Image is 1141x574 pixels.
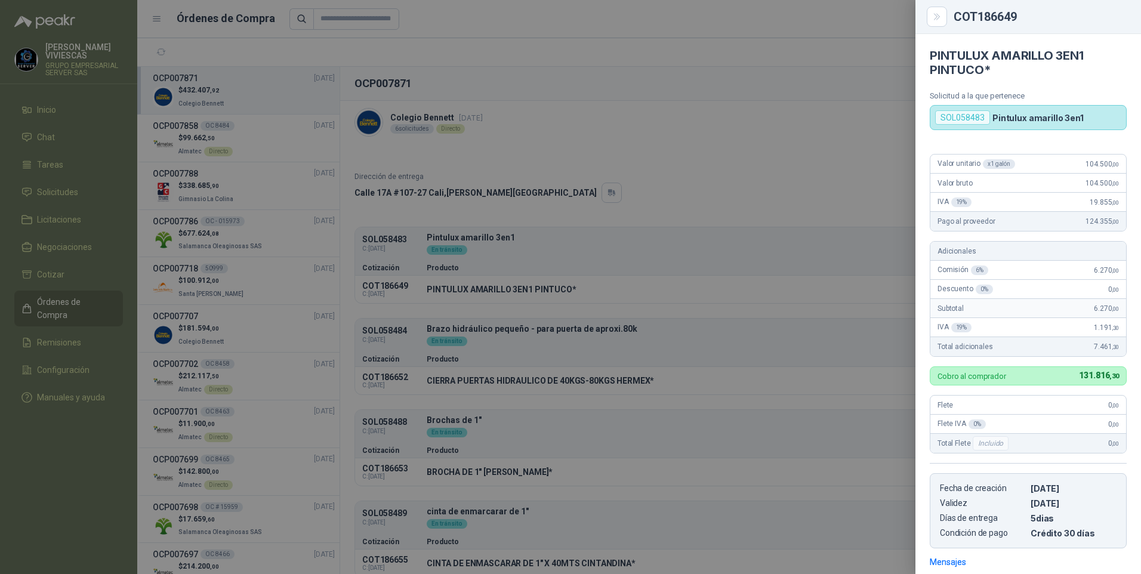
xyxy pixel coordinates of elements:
span: 7.461 [1094,342,1119,351]
span: IVA [938,323,972,332]
span: Total Flete [938,436,1011,450]
p: Pintulux amarillo 3en1 [992,113,1084,123]
span: 131.816 [1079,371,1119,380]
div: 6 % [971,266,988,275]
span: 104.500 [1086,179,1119,187]
span: Flete IVA [938,419,986,429]
span: ,30 [1112,325,1119,331]
span: Descuento [938,285,993,294]
div: 19 % [951,197,972,207]
span: 124.355 [1086,217,1119,226]
div: Adicionales [930,242,1126,261]
p: [DATE] [1031,483,1117,493]
span: ,00 [1112,267,1119,274]
button: Close [930,10,944,24]
p: Solicitud a la que pertenece [930,91,1127,100]
span: ,00 [1112,286,1119,293]
p: Cobro al comprador [938,372,1006,380]
span: 0 [1108,439,1119,448]
p: Fecha de creación [940,483,1026,493]
span: ,00 [1112,402,1119,409]
span: ,00 [1112,161,1119,168]
span: 6.270 [1094,266,1119,274]
p: Crédito 30 días [1031,528,1117,538]
div: COT186649 [954,11,1127,23]
p: Condición de pago [940,528,1026,538]
div: x 1 galón [983,159,1015,169]
div: 19 % [951,323,972,332]
span: Pago al proveedor [938,217,995,226]
div: Incluido [973,436,1009,450]
span: ,00 [1112,180,1119,187]
span: Valor bruto [938,179,972,187]
span: ,00 [1112,440,1119,447]
span: ,00 [1112,218,1119,225]
span: Comisión [938,266,988,275]
span: ,30 [1112,344,1119,350]
span: Valor unitario [938,159,1015,169]
span: 104.500 [1086,160,1119,168]
div: Total adicionales [930,337,1126,356]
div: 0 % [969,419,986,429]
p: Días de entrega [940,513,1026,523]
span: ,30 [1109,372,1119,380]
span: ,00 [1112,305,1119,312]
p: 5 dias [1031,513,1117,523]
span: ,00 [1112,421,1119,428]
span: Flete [938,401,953,409]
span: Subtotal [938,304,964,313]
span: 19.855 [1090,198,1119,206]
div: Mensajes [930,556,966,569]
span: 0 [1108,420,1119,428]
span: 0 [1108,401,1119,409]
span: 1.191 [1094,323,1119,332]
p: [DATE] [1031,498,1117,508]
h4: PINTULUX AMARILLO 3EN1 PINTUCO* [930,48,1127,77]
span: ,00 [1112,199,1119,206]
span: IVA [938,197,972,207]
p: Validez [940,498,1026,508]
span: 0 [1108,285,1119,294]
div: 0 % [976,285,993,294]
div: SOL058483 [935,110,990,125]
span: 6.270 [1094,304,1119,313]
